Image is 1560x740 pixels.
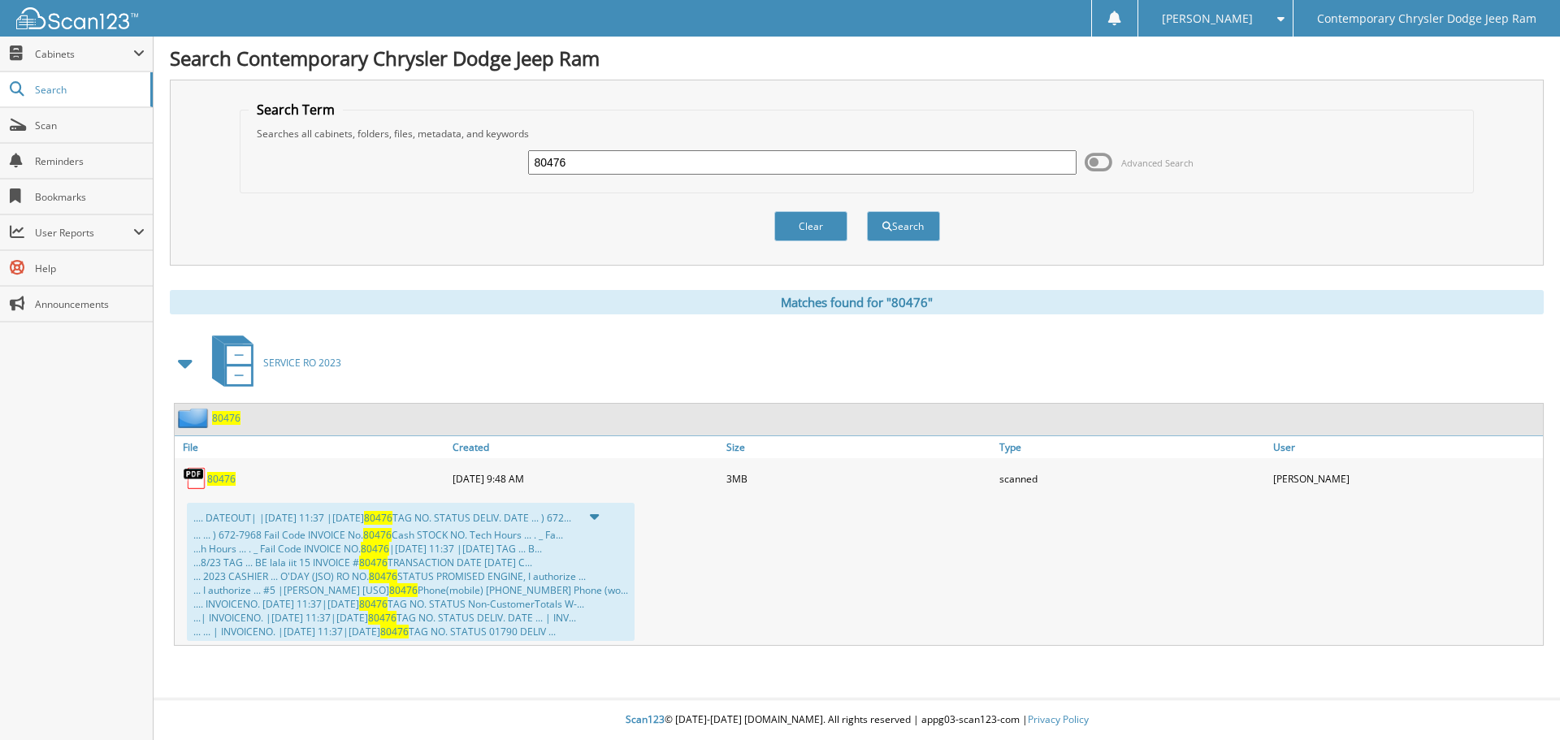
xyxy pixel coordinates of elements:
[1479,662,1560,740] iframe: Chat Widget
[202,331,341,395] a: SERVICE RO 2023
[364,511,392,525] span: 80476
[626,712,665,726] span: Scan123
[170,290,1544,314] div: Matches found for "80476"
[1317,14,1536,24] span: Contemporary Chrysler Dodge Jeep Ram
[722,436,996,458] a: Size
[995,436,1269,458] a: Type
[178,408,212,428] img: folder2.png
[448,436,722,458] a: Created
[170,45,1544,71] h1: Search Contemporary Chrysler Dodge Jeep Ram
[35,119,145,132] span: Scan
[263,356,341,370] span: SERVICE RO 2023
[361,542,389,556] span: 80476
[249,101,343,119] legend: Search Term
[1162,14,1253,24] span: [PERSON_NAME]
[380,625,409,638] span: 80476
[363,528,392,542] span: 80476
[448,462,722,495] div: [DATE] 9:48 AM
[35,226,133,240] span: User Reports
[359,556,388,569] span: 80476
[35,83,142,97] span: Search
[35,297,145,311] span: Announcements
[212,411,240,425] a: 80476
[35,262,145,275] span: Help
[35,47,133,61] span: Cabinets
[193,528,628,638] div: ... ... ) 672-7968 Fail Code INVOICE No. Cash STOCK NO. Tech Hours ... . _ Fa... ...h Hours ... ....
[187,503,635,641] div: .... DATEOUT| |[DATE] 11:37 |[DATE] TAG NO. STATUS DELIV. DATE ... ) 672...
[368,611,396,625] span: 80476
[154,700,1560,740] div: © [DATE]-[DATE] [DOMAIN_NAME]. All rights reserved | appg03-scan123-com |
[1121,157,1194,169] span: Advanced Search
[175,436,448,458] a: File
[369,569,397,583] span: 80476
[867,211,940,241] button: Search
[995,462,1269,495] div: scanned
[389,583,418,597] span: 80476
[774,211,847,241] button: Clear
[722,462,996,495] div: 3MB
[359,597,388,611] span: 80476
[1269,436,1543,458] a: User
[249,127,1466,141] div: Searches all cabinets, folders, files, metadata, and keywords
[35,154,145,168] span: Reminders
[1269,462,1543,495] div: [PERSON_NAME]
[183,466,207,491] img: PDF.png
[35,190,145,204] span: Bookmarks
[207,472,236,486] a: 80476
[16,7,138,29] img: scan123-logo-white.svg
[1028,712,1089,726] a: Privacy Policy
